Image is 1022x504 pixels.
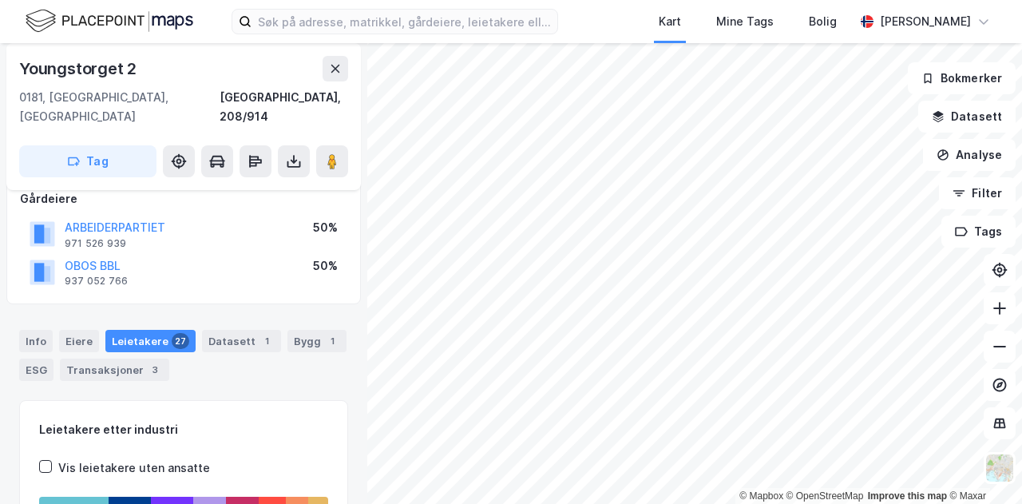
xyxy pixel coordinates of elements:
div: 1 [324,333,340,349]
div: Kart [659,12,681,31]
div: [GEOGRAPHIC_DATA], 208/914 [220,88,348,126]
button: Tags [941,216,1016,248]
div: 3 [147,362,163,378]
div: Mine Tags [716,12,774,31]
a: Improve this map [868,490,947,502]
div: 1 [259,333,275,349]
div: Youngstorget 2 [19,56,140,81]
div: Datasett [202,330,281,352]
div: Leietakere [105,330,196,352]
input: Søk på adresse, matrikkel, gårdeiere, leietakere eller personer [252,10,557,34]
div: 0181, [GEOGRAPHIC_DATA], [GEOGRAPHIC_DATA] [19,88,220,126]
div: Leietakere etter industri [39,420,328,439]
a: OpenStreetMap [786,490,864,502]
button: Datasett [918,101,1016,133]
div: [PERSON_NAME] [880,12,971,31]
div: Bygg [287,330,347,352]
div: 937 052 766 [65,275,128,288]
div: Bolig [809,12,837,31]
button: Tag [19,145,156,177]
button: Filter [939,177,1016,209]
div: Eiere [59,330,99,352]
div: Gårdeiere [20,189,347,208]
div: 50% [313,256,338,276]
a: Mapbox [739,490,783,502]
div: Info [19,330,53,352]
div: Transaksjoner [60,359,169,381]
div: ESG [19,359,53,381]
div: 50% [313,218,338,237]
div: Vis leietakere uten ansatte [58,458,210,478]
button: Analyse [923,139,1016,171]
div: 971 526 939 [65,237,126,250]
img: logo.f888ab2527a4732fd821a326f86c7f29.svg [26,7,193,35]
iframe: Chat Widget [942,427,1022,504]
div: 27 [172,333,189,349]
button: Bokmerker [908,62,1016,94]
